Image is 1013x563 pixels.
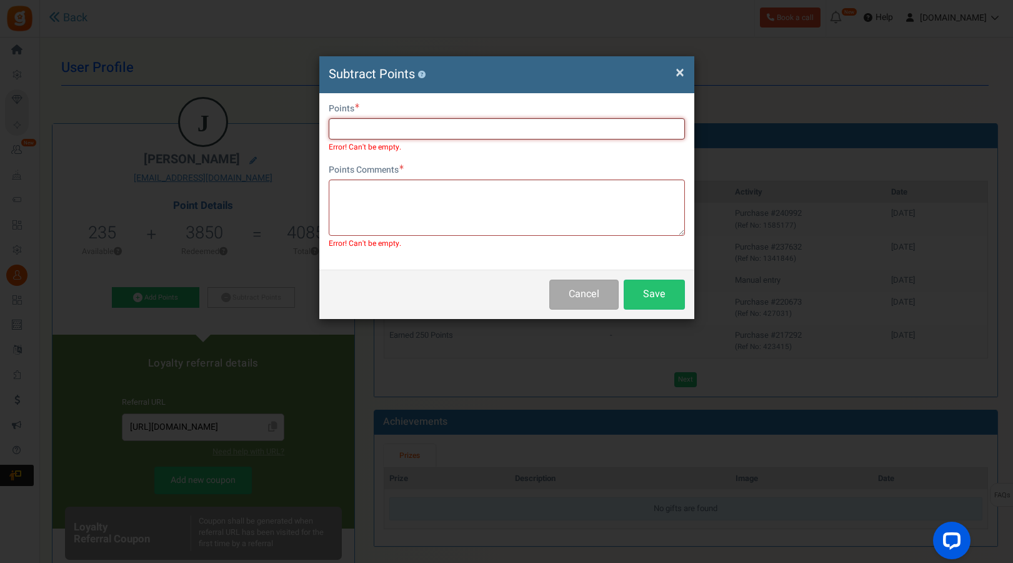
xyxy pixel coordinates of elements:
[329,103,359,115] label: Points
[329,164,404,176] label: Points Comments
[549,280,619,309] button: Cancel
[329,143,685,151] span: Error! Can't be empty.
[329,239,685,248] span: Error! Can't be empty.
[676,61,684,84] span: ×
[624,280,685,309] button: Save
[418,71,426,79] button: ?
[329,66,685,84] h4: Subtract Points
